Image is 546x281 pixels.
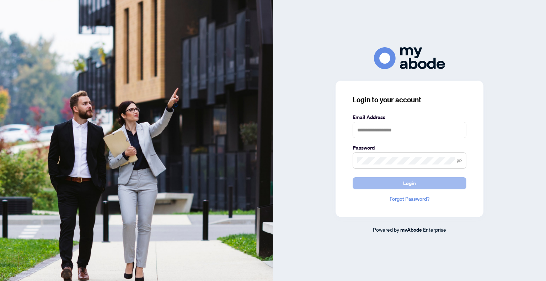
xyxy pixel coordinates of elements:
a: myAbode [400,226,422,234]
h3: Login to your account [353,95,466,105]
button: Login [353,177,466,189]
label: Email Address [353,113,466,121]
a: Forgot Password? [353,195,466,203]
span: Enterprise [423,226,446,233]
span: Powered by [373,226,399,233]
span: Login [403,178,416,189]
label: Password [353,144,466,152]
span: eye-invisible [457,158,462,163]
img: ma-logo [374,47,445,69]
